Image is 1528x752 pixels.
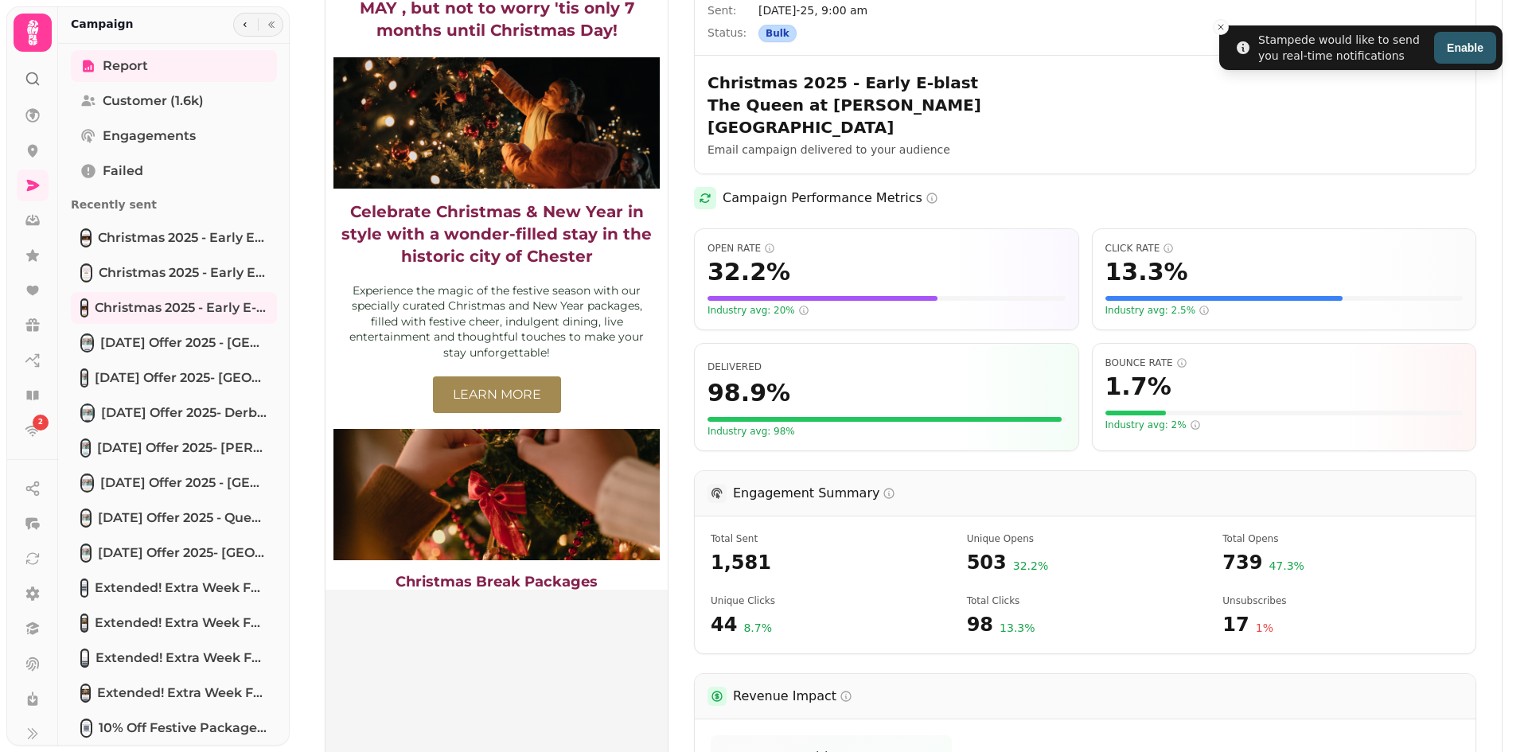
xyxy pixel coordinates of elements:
[71,712,277,744] a: 10% Off Festive Packages - Bournemouth Carlton10% Off Festive Packages - Bournemouth Carlton
[97,438,267,458] span: [DATE] Offer 2025- [PERSON_NAME][GEOGRAPHIC_DATA]
[1222,550,1262,575] span: 739
[82,440,89,456] img: Easter Offer 2025- BW Carlisle Station
[1256,620,1273,637] span: 1 %
[71,642,277,674] a: Extended! Extra Week for 10% Off Festive Stays - BournemouthExtended! Extra Week for 10% Off Fest...
[82,230,90,246] img: Christmas 2025 - Early E-blast Bournemouth Carlton
[707,258,790,286] span: 32.2 %
[71,607,277,639] a: Extended! Extra Week for 10% Off Festive Stays - Gloucester RobsinwoodExtended! Extra Week for 10...
[71,327,277,359] a: Easter Offer 2025 - London Croydon Aerodrome Hotel[DATE] Offer 2025 - [GEOGRAPHIC_DATA]
[82,545,90,561] img: Easter Offer 2025- Gloucester Robinswood
[82,265,91,281] img: Christmas 2025 - Early E-blast Derby Mickleover
[97,684,267,703] span: Extended! Extra Week for 10% Off Festive Stays - The Queen
[743,620,772,637] span: 8.7 %
[103,56,148,76] span: Report
[101,403,267,423] span: [DATE] Offer 2025- Derby Mickleover
[707,142,1115,158] p: Email campaign delivered to your audience
[1105,242,1464,255] span: Click Rate
[71,120,277,152] a: Engagements
[82,580,87,596] img: Extended! Extra Week for 10% Off Festive Stays - Gloucester Robsinwood [campaign]
[100,333,268,353] span: [DATE] Offer 2025 - [GEOGRAPHIC_DATA]
[723,189,938,208] h2: Campaign Performance Metrics
[1434,32,1496,64] button: Enable
[758,25,797,42] div: Bulk
[71,537,277,569] a: Easter Offer 2025- Gloucester Robinswood[DATE] Offer 2025- [GEOGRAPHIC_DATA] Robinswood
[71,222,277,254] a: Christmas 2025 - Early E-blast Bournemouth CarltonChristmas 2025 - Early E-blast Bournemouth Carlton
[71,257,277,289] a: Christmas 2025 - Early E-blast Derby MickleoverChristmas 2025 - Early E-blast Derby Mickleover
[1222,594,1460,607] span: Number of recipients who chose to unsubscribe after receiving this campaign. LOWER is better - th...
[82,510,90,526] img: Easter Offer 2025 - Queen at Chester
[82,335,92,351] img: Easter Offer 2025 - London Croydon Aerodrome Hotel
[1105,258,1188,286] span: 13.3 %
[103,92,204,111] span: Customer (1.6k)
[707,72,1013,138] h2: Christmas 2025 - Early E-blast The Queen at [PERSON_NAME][GEOGRAPHIC_DATA]
[95,579,267,598] span: Extended! Extra Week for 10% Off Festive Stays - [GEOGRAPHIC_DATA] Robsinwood [campaign]
[103,162,143,181] span: Failed
[707,304,809,317] span: Industry avg: 20%
[103,127,196,146] span: Engagements
[733,687,852,706] h3: Revenue Impact
[967,550,1007,575] span: 503
[733,484,895,503] h3: Engagement Summary
[71,397,277,429] a: Easter Offer 2025- Derby Mickleover[DATE] Offer 2025- Derby Mickleover
[1105,419,1201,431] span: Industry avg: 2%
[1013,558,1048,575] span: 32.2 %
[82,615,87,631] img: Extended! Extra Week for 10% Off Festive Stays - Gloucester Robsinwood
[82,370,87,386] img: Easter Offer 2025- London Chigwell Prince Regent Hotel
[1105,372,1171,401] span: 1.7 %
[100,473,268,493] span: [DATE] Offer 2025 - [GEOGRAPHIC_DATA]
[98,508,267,528] span: [DATE] Offer 2025 - Queen at [GEOGRAPHIC_DATA]
[1222,532,1460,545] span: Total number of times emails were opened (includes multiple opens by the same recipient)
[1105,296,1464,301] div: Visual representation of your click rate (13.3%) compared to a scale of 20%. The fuller the bar, ...
[82,685,89,701] img: Extended! Extra Week for 10% Off Festive Stays - The Queen
[967,532,1204,545] span: Number of unique recipients who opened the email at least once
[707,2,758,18] span: Sent:
[71,432,277,464] a: Easter Offer 2025- BW Carlisle Station[DATE] Offer 2025- [PERSON_NAME][GEOGRAPHIC_DATA]
[82,300,87,316] img: Christmas 2025 - Early E-blast The Queen at Chester Hotel
[82,405,93,421] img: Easter Offer 2025- Derby Mickleover
[707,417,1066,422] div: Visual representation of your delivery rate (98.9%). The fuller the bar, the better.
[98,228,267,247] span: Christmas 2025 - Early E-blast Bournemouth Carlton
[71,85,277,117] a: Customer (1.6k)
[71,467,277,499] a: Easter Offer 2025 - Bournemouth Carlton Hotel[DATE] Offer 2025 - [GEOGRAPHIC_DATA]
[17,415,49,446] a: 2
[99,263,267,282] span: Christmas 2025 - Early E-blast Derby Mickleover
[711,612,737,637] span: 44
[71,155,277,187] a: Failed
[967,612,993,637] span: 98
[967,594,1204,607] span: Total number of link clicks (includes multiple clicks by the same recipient)
[1213,19,1229,35] button: Close toast
[71,677,277,709] a: Extended! Extra Week for 10% Off Festive Stays - The QueenExtended! Extra Week for 10% Off Festiv...
[707,425,795,438] span: Your delivery rate meets or exceeds the industry standard of 98%. Great list quality!
[98,544,267,563] span: [DATE] Offer 2025- [GEOGRAPHIC_DATA] Robinswood
[1222,612,1249,637] span: 17
[95,649,267,668] span: Extended! Extra Week for 10% Off Festive Stays - [GEOGRAPHIC_DATA]
[707,296,1066,301] div: Visual representation of your open rate (32.2%) compared to a scale of 50%. The fuller the bar, t...
[71,502,277,534] a: Easter Offer 2025 - Queen at Chester[DATE] Offer 2025 - Queen at [GEOGRAPHIC_DATA]
[1000,620,1035,637] span: 13.3 %
[1105,411,1464,415] div: Visual representation of your bounce rate (1.7%). For bounce rate, LOWER is better. The bar is gr...
[95,614,267,633] span: Extended! Extra Week for 10% Off Festive Stays - [GEOGRAPHIC_DATA] [GEOGRAPHIC_DATA]
[82,650,88,666] img: Extended! Extra Week for 10% Off Festive Stays - Bournemouth
[82,720,91,736] img: 10% Off Festive Packages - Bournemouth Carlton
[71,190,277,219] p: Recently sent
[95,368,267,388] span: [DATE] Offer 2025- [GEOGRAPHIC_DATA] [GEOGRAPHIC_DATA] [GEOGRAPHIC_DATA]
[71,572,277,604] a: Extended! Extra Week for 10% Off Festive Stays - Gloucester Robsinwood [campaign]Extended! Extra ...
[707,379,790,407] span: 98.9 %
[1269,558,1304,575] span: 47.3 %
[1105,357,1464,369] span: Bounce Rate
[711,550,948,575] span: 1,581
[711,594,948,607] span: Number of unique recipients who clicked a link in the email at least once
[758,2,1463,18] span: [DATE]-25, 9:00 am
[707,242,1066,255] span: Open Rate
[38,417,43,428] span: 2
[711,532,948,545] span: Total number of emails attempted to be sent in this campaign
[71,16,134,32] h2: Campaign
[707,25,758,42] span: Status:
[82,475,92,491] img: Easter Offer 2025 - Bournemouth Carlton Hotel
[71,292,277,324] a: Christmas 2025 - Early E-blast The Queen at Chester HotelChristmas 2025 - Early E-blast The Queen...
[99,719,267,738] span: 10% Off Festive Packages - Bournemouth Carlton
[707,361,762,372] span: Percentage of emails that were successfully delivered to recipients' inboxes. Higher is better.
[71,362,277,394] a: Easter Offer 2025- London Chigwell Prince Regent Hotel[DATE] Offer 2025- [GEOGRAPHIC_DATA] [GEOGR...
[1105,304,1210,317] span: Industry avg: 2.5%
[71,50,277,82] a: Report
